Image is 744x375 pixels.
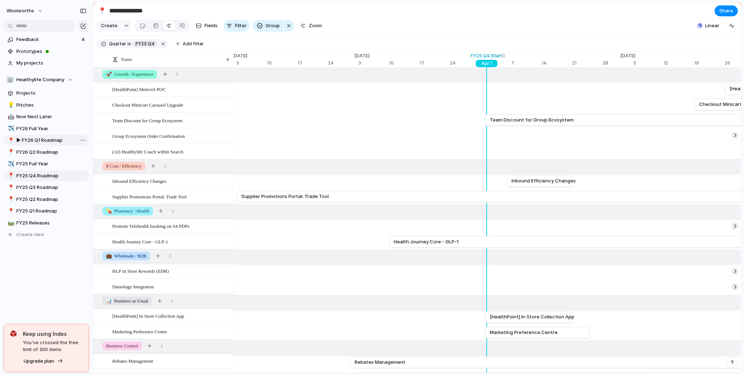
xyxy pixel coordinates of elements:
span: 2 [171,297,173,305]
a: ✈️FY26 Full Year [4,123,89,134]
span: FY26 Q2 Roadmap [16,149,86,156]
span: FY25 Full Year [16,160,86,168]
span: Growth / Experience [106,71,153,78]
span: Keep using Index [23,330,83,338]
div: 17 [420,60,450,66]
button: 📍 [7,196,14,203]
a: 📍▶︎ FY26 Q1 Roadmap [4,135,89,146]
span: Inbound Efficiency Changes [511,177,576,185]
span: You've crossed the free limit of 300 items [23,339,83,353]
div: 24 [328,60,350,66]
span: (AI) Healthylife Coach within Search [112,147,183,156]
span: Marketing Preference Centre [490,329,558,336]
span: 📊 [106,298,112,304]
div: 28 [603,60,616,66]
div: 💡 [8,101,13,109]
div: 🛤️ [8,219,13,227]
a: Marketing Preference Centre [490,327,585,338]
span: Pharmacy / Health [106,207,149,215]
div: 21 [572,60,603,66]
span: Linear [705,22,719,29]
span: Rebates Management [355,359,405,366]
button: Zoom [297,20,325,32]
span: [HealthPoint] In Store Collection App [112,312,184,320]
a: 📍FY25 Q3 Roadmap [4,182,89,193]
span: FY25 Q4 Roadmap [16,172,86,180]
span: 2 [164,162,167,170]
div: 📍 [8,195,13,203]
button: 📍 [7,207,14,215]
div: 📍 [8,207,13,215]
div: 19 [694,60,725,66]
button: Group [252,20,283,32]
button: 🤖 [7,113,14,120]
a: 🛤️FY25 Releases [4,218,89,228]
span: 🚀 [106,71,112,77]
span: Prototypes [16,48,86,55]
div: 14 [542,60,572,66]
div: ✈️ [8,160,13,168]
span: Team Discount for Group Ecosystem [112,116,182,124]
a: Prototypes [4,46,89,57]
button: Create view [4,229,89,240]
span: Business as Usual [106,297,148,305]
div: 📍FY25 Q4 Roadmap [4,170,89,181]
span: Marketing Preference Centre [112,327,167,335]
button: ✈️ [7,125,14,132]
span: ▶︎ FY26 Q1 Roadmap [16,137,86,144]
span: 5 [176,71,178,78]
span: Inbound Efficiency Changes [112,177,166,185]
span: Supplier Promotions Portal: Trade Tool [241,193,329,200]
div: 3 [359,60,389,66]
button: 🏢Healthylife Company [4,74,89,85]
a: Projects [4,88,89,99]
span: Create [101,22,117,29]
a: 📍FY26 Q2 Roadmap [4,147,89,158]
span: Team Discount for Group Ecosystem [490,116,574,124]
span: Healthylife Company [16,76,64,83]
span: Zoom [309,22,322,29]
span: Group [266,22,280,29]
span: woolworths [7,7,34,15]
button: Upgrade plan [21,356,65,366]
span: [HealthPoint] In Store Collection App [490,313,574,321]
button: Filter [223,20,250,32]
button: FY25 Q4 [132,40,158,48]
span: FY25 Q1 Roadmap [16,207,86,215]
div: 24 [450,60,481,66]
div: 📍 [8,148,13,156]
button: Create [97,20,121,32]
span: [DATE] [616,52,640,59]
a: 📍FY25 Q2 Roadmap [4,194,89,205]
div: 10 [267,60,298,66]
span: 4 [81,36,86,43]
span: Projects [16,90,86,97]
a: Feedback4 [4,34,89,45]
a: ✈️FY25 Full Year [4,158,89,169]
span: [DATE] [485,52,509,59]
button: 📍 [7,137,14,144]
span: 💼 [106,253,112,259]
span: Upgrade plan [24,358,54,365]
span: HLP In Store Rewards (EDR) [112,267,169,275]
span: Dataology Integration [112,282,154,290]
button: is [126,40,133,48]
button: 🛤️ [7,219,14,227]
a: [HealthPoint] In Store Collection App [490,312,567,322]
span: Fields [205,22,218,29]
span: [HealthPoint] Metro10 POC [112,85,166,93]
span: $ Cost / Efficiency [106,162,142,170]
a: 💡Pitches [4,100,89,111]
button: Linear [694,20,722,31]
div: 🤖Now Next Later [4,111,89,122]
span: Health Journey Core - GLP-1 [394,238,458,246]
span: [DATE] [350,52,374,59]
div: Apr 1 [476,60,498,67]
button: 💡 [7,102,14,109]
